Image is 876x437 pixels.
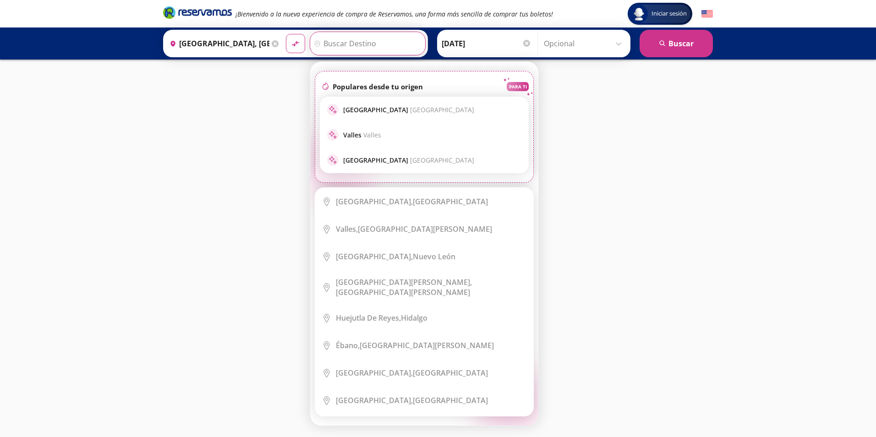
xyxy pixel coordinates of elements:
[648,9,690,18] span: Iniciar sesión
[336,277,526,297] div: [GEOGRAPHIC_DATA][PERSON_NAME]
[336,224,492,234] div: [GEOGRAPHIC_DATA][PERSON_NAME]
[640,30,713,57] button: Buscar
[163,5,232,22] a: Brand Logo
[336,368,488,378] div: [GEOGRAPHIC_DATA]
[336,277,472,287] b: [GEOGRAPHIC_DATA][PERSON_NAME],
[410,105,474,114] span: [GEOGRAPHIC_DATA]
[363,131,381,139] span: Valles
[336,340,494,350] div: [GEOGRAPHIC_DATA][PERSON_NAME]
[336,313,427,323] div: Hidalgo
[336,224,358,234] b: Valles,
[336,197,488,207] div: [GEOGRAPHIC_DATA]
[163,5,232,19] i: Brand Logo
[166,32,269,55] input: Buscar Origen
[701,8,713,20] button: English
[336,197,413,207] b: [GEOGRAPHIC_DATA],
[336,251,413,262] b: [GEOGRAPHIC_DATA],
[336,340,360,350] b: Ébano,
[336,395,488,405] div: [GEOGRAPHIC_DATA]
[235,10,553,18] em: ¡Bienvenido a la nueva experiencia de compra de Reservamos, una forma más sencilla de comprar tus...
[343,131,381,139] p: Valles
[410,156,474,164] span: [GEOGRAPHIC_DATA]
[336,368,413,378] b: [GEOGRAPHIC_DATA],
[336,395,413,405] b: [GEOGRAPHIC_DATA],
[442,32,531,55] input: Elegir Fecha
[310,32,423,55] input: Buscar Destino
[336,251,455,262] div: Nuevo León
[544,32,626,55] input: Opcional
[343,105,474,114] p: [GEOGRAPHIC_DATA]
[333,82,423,91] p: Populares desde tu origen
[343,156,474,164] p: [GEOGRAPHIC_DATA]
[509,83,527,90] p: PARA TI
[336,313,401,323] b: Huejutla de Reyes,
